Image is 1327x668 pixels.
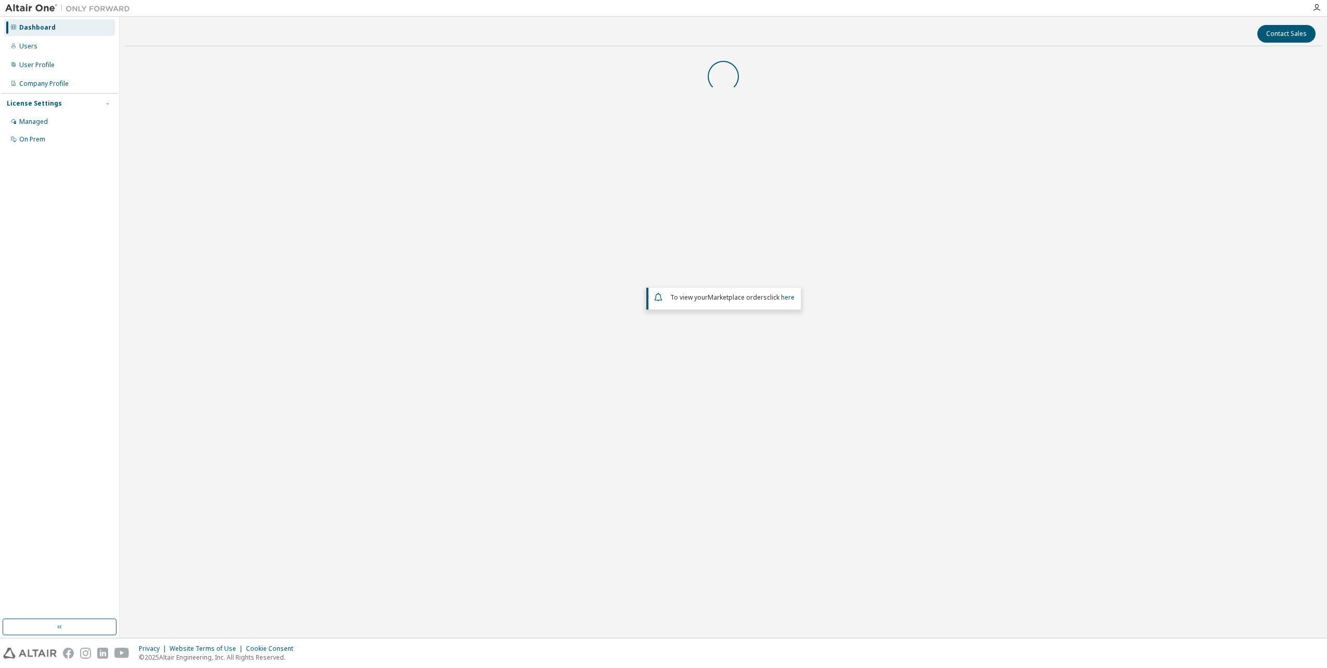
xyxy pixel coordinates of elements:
button: Contact Sales [1257,25,1316,43]
div: User Profile [19,61,55,69]
div: Users [19,42,37,50]
img: instagram.svg [80,648,91,659]
div: Company Profile [19,80,69,88]
img: youtube.svg [114,648,129,659]
div: On Prem [19,135,45,144]
img: Altair One [5,3,135,14]
div: Dashboard [19,23,56,32]
div: License Settings [7,99,62,108]
div: Privacy [139,645,170,653]
img: facebook.svg [63,648,74,659]
em: Marketplace orders [708,293,767,302]
div: Cookie Consent [246,645,300,653]
div: Website Terms of Use [170,645,246,653]
img: altair_logo.svg [3,648,57,659]
div: Managed [19,118,48,126]
p: © 2025 Altair Engineering, Inc. All Rights Reserved. [139,653,300,662]
a: here [781,293,795,302]
img: linkedin.svg [97,648,108,659]
span: To view your click [670,293,795,302]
